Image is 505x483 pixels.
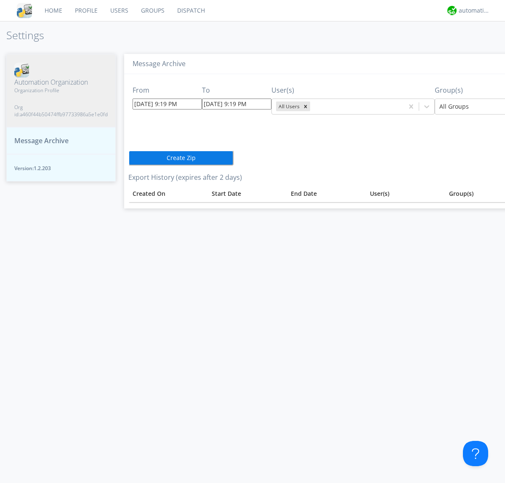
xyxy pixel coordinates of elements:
div: Remove All Users [301,101,310,111]
h3: User(s) [271,87,435,94]
button: Create Zip [128,150,234,165]
button: Message Archive [6,127,116,155]
span: Message Archive [14,136,69,146]
th: User(s) [366,185,445,202]
h3: From [133,87,202,94]
button: Automation OrganizationOrganization ProfileOrg id:a460f44b50474ffb97733986a5e1e0fd [6,54,116,127]
button: Version:1.2.203 [6,154,116,181]
span: Organization Profile [14,87,108,94]
div: automation+atlas [459,6,490,15]
h3: To [202,87,271,94]
span: Version: 1.2.203 [14,165,108,172]
th: Toggle SortBy [128,185,207,202]
th: Toggle SortBy [207,185,287,202]
iframe: Toggle Customer Support [463,441,488,466]
img: d2d01cd9b4174d08988066c6d424eccd [447,6,457,15]
div: All Users [276,101,301,111]
img: cddb5a64eb264b2086981ab96f4c1ba7 [17,3,32,18]
img: cddb5a64eb264b2086981ab96f4c1ba7 [14,63,29,77]
th: Toggle SortBy [287,185,366,202]
span: Org id: a460f44b50474ffb97733986a5e1e0fd [14,104,108,118]
span: Automation Organization [14,77,108,87]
